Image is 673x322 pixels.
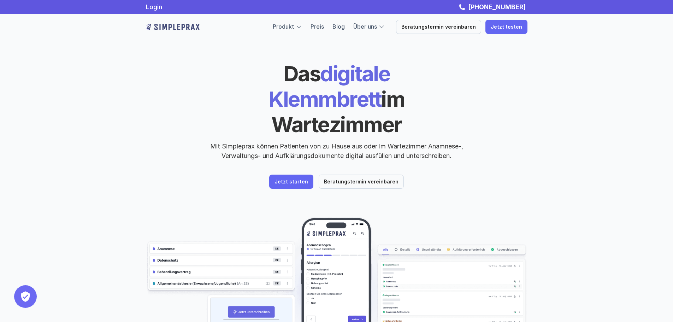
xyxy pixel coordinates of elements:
span: Das [283,61,320,86]
a: Über uns [353,23,377,30]
a: Beratungstermin vereinbaren [319,175,404,189]
p: Beratungstermin vereinbaren [324,179,399,185]
a: Blog [332,23,345,30]
strong: [PHONE_NUMBER] [468,3,526,11]
span: im Wartezimmer [271,86,408,137]
a: Beratungstermin vereinbaren [396,20,481,34]
p: Mit Simpleprax können Patienten von zu Hause aus oder im Wartezimmer Anamnese-, Verwaltungs- und ... [204,141,469,160]
p: Jetzt testen [491,24,522,30]
h1: digitale Klemmbrett [215,61,459,137]
a: Jetzt starten [269,175,313,189]
p: Beratungstermin vereinbaren [401,24,476,30]
a: [PHONE_NUMBER] [466,3,527,11]
a: Produkt [273,23,294,30]
a: Jetzt testen [485,20,527,34]
a: Login [146,3,162,11]
p: Jetzt starten [274,179,308,185]
a: Preis [311,23,324,30]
